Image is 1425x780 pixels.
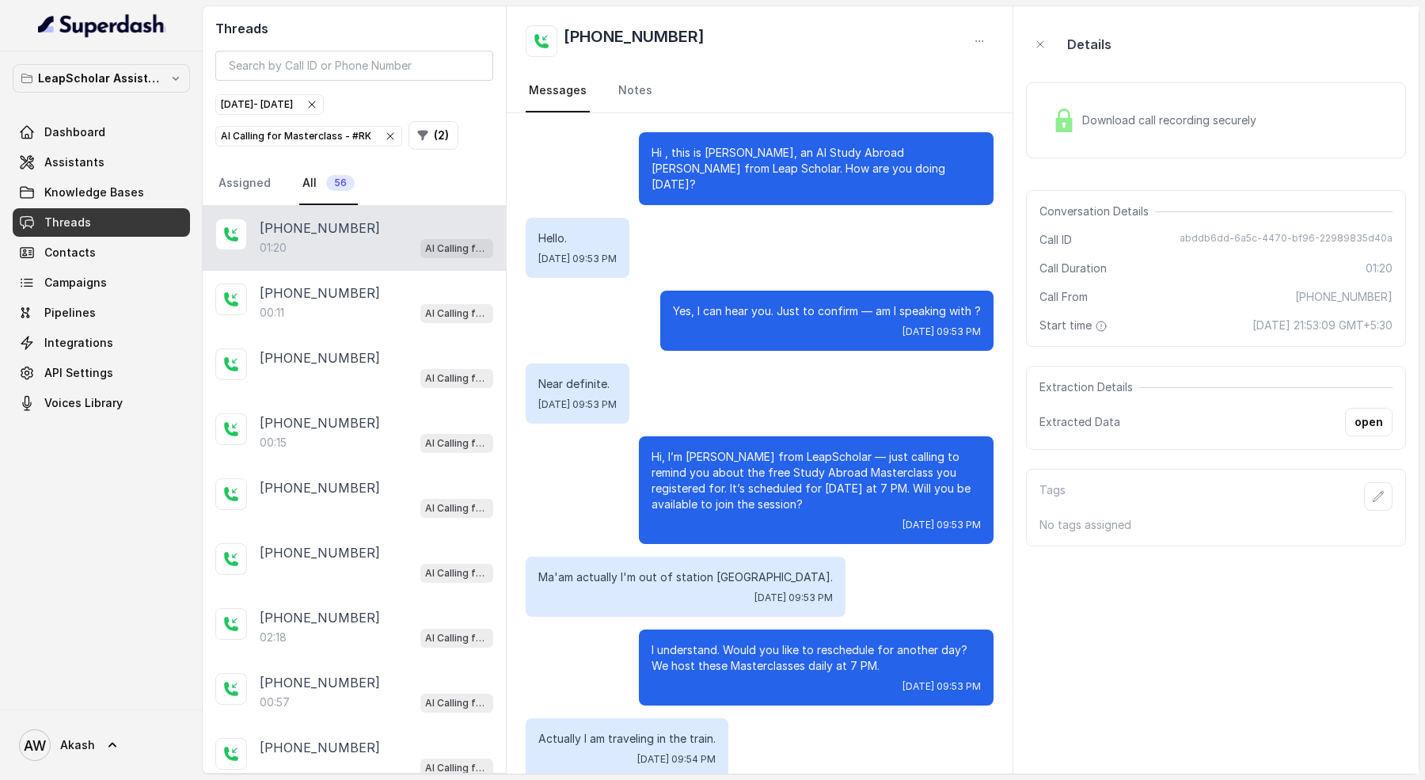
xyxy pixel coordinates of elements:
button: [DATE]- [DATE] [215,94,324,115]
p: No tags assigned [1039,517,1393,533]
span: Pipelines [44,305,96,321]
p: Hello. [538,230,617,246]
a: Dashboard [13,118,190,146]
p: [PHONE_NUMBER] [260,608,380,627]
p: AI Calling for Masterclass - #RK [425,760,488,776]
p: 00:11 [260,305,284,321]
a: Campaigns [13,268,190,297]
span: [DATE] 09:54 PM [637,753,716,766]
p: AI Calling for Masterclass - #RK [425,436,488,451]
span: [DATE] 21:53:09 GMT+5:30 [1252,318,1393,333]
nav: Tabs [215,162,493,205]
p: AI Calling for Masterclass - #RK [425,695,488,711]
p: [PHONE_NUMBER] [260,219,380,238]
p: AI Calling for Masterclass - #RK [425,565,488,581]
p: Yes, I can hear you. Just to confirm — am I speaking with ? [673,303,981,319]
a: Pipelines [13,299,190,327]
span: Assistants [44,154,104,170]
span: API Settings [44,365,113,381]
a: Threads [13,208,190,237]
p: Actually I am traveling in the train. [538,731,716,747]
button: open [1345,408,1393,436]
h2: [PHONE_NUMBER] [564,25,705,57]
span: [DATE] 09:53 PM [902,325,981,338]
p: Hi, I’m [PERSON_NAME] from LeapScholar — just calling to remind you about the free Study Abroad M... [652,449,981,512]
span: 56 [326,175,355,191]
span: Call From [1039,289,1088,305]
span: Voices Library [44,395,123,411]
span: Campaigns [44,275,107,291]
span: Threads [44,215,91,230]
p: LeapScholar Assistant [38,69,165,88]
div: [DATE] - [DATE] [221,97,318,112]
input: Search by Call ID or Phone Number [215,51,493,81]
a: Contacts [13,238,190,267]
p: AI Calling for Masterclass - #RK [425,500,488,516]
p: 00:57 [260,694,290,710]
a: Messages [526,70,590,112]
p: [PHONE_NUMBER] [260,673,380,692]
text: AW [24,737,46,754]
button: LeapScholar Assistant [13,64,190,93]
a: Integrations [13,329,190,357]
nav: Tabs [526,70,994,112]
a: Knowledge Bases [13,178,190,207]
a: Voices Library [13,389,190,417]
a: All56 [299,162,358,205]
button: (2) [408,121,458,150]
p: Details [1067,35,1111,54]
p: [PHONE_NUMBER] [260,478,380,497]
p: AI Calling for Masterclass - #RK [425,241,488,257]
p: Hi , this is [PERSON_NAME], an AI Study Abroad [PERSON_NAME] from Leap Scholar. How are you doing... [652,145,981,192]
span: Download call recording securely [1082,112,1263,128]
span: [DATE] 09:53 PM [538,398,617,411]
p: Near definite. [538,376,617,392]
p: Ma'am actually I'm out of station [GEOGRAPHIC_DATA]. [538,569,833,585]
img: light.svg [38,13,165,38]
div: AI Calling for Masterclass - #RK [221,128,397,144]
span: Integrations [44,335,113,351]
span: 01:20 [1366,261,1393,276]
p: [PHONE_NUMBER] [260,348,380,367]
span: [DATE] 09:53 PM [754,592,833,604]
h2: Threads [215,19,493,38]
a: Assigned [215,162,274,205]
span: abddb6dd-6a5c-4470-bf96-22989835d40a [1180,232,1393,248]
span: Start time [1039,318,1111,333]
a: Assistants [13,148,190,177]
img: Lock Icon [1052,108,1076,132]
p: 02:18 [260,630,287,645]
p: AI Calling for Masterclass - #RK [425,306,488,322]
p: Tags [1039,482,1066,511]
span: Call ID [1039,232,1072,248]
button: AI Calling for Masterclass - #RK [215,126,402,146]
a: API Settings [13,359,190,387]
span: Extraction Details [1039,379,1139,395]
p: AI Calling for Masterclass - #RK [425,371,488,386]
p: [PHONE_NUMBER] [260,738,380,757]
p: AI Calling for Masterclass - #RK [425,630,488,646]
span: Conversation Details [1039,204,1155,219]
span: Call Duration [1039,261,1107,276]
p: [PHONE_NUMBER] [260,283,380,302]
span: Knowledge Bases [44,185,144,200]
p: 00:15 [260,435,287,451]
span: [PHONE_NUMBER] [1295,289,1393,305]
span: Akash [60,737,95,753]
span: Extracted Data [1039,414,1120,430]
span: Dashboard [44,124,105,140]
p: [PHONE_NUMBER] [260,413,380,432]
span: [DATE] 09:53 PM [902,680,981,693]
a: Notes [615,70,655,112]
span: [DATE] 09:53 PM [538,253,617,265]
p: [PHONE_NUMBER] [260,543,380,562]
p: I understand. Would you like to reschedule for another day? We host these Masterclasses daily at ... [652,642,981,674]
a: Akash [13,723,190,767]
p: 01:20 [260,240,287,256]
span: Contacts [44,245,96,261]
span: [DATE] 09:53 PM [902,519,981,531]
